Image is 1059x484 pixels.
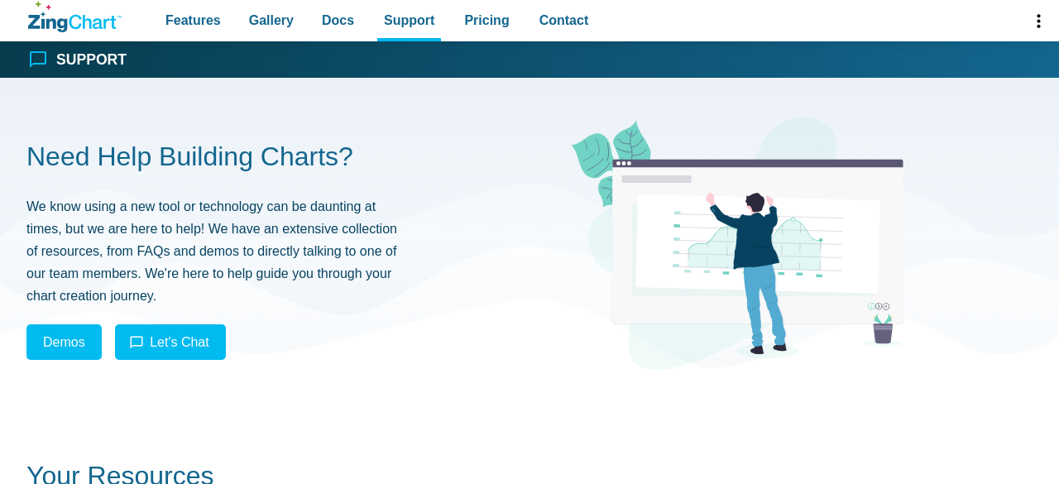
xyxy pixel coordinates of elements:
[43,331,85,353] span: Demos
[539,9,589,31] span: Contact
[150,335,209,349] span: Let's Chat
[56,53,127,68] h1: Support
[26,324,102,360] a: Demos
[165,9,221,31] span: Features
[26,195,399,308] p: We know using a new tool or technology can be daunting at times, but we are here to help! We have...
[26,140,488,175] h2: Need Help Building Charts?
[28,2,122,32] a: ZingChart Logo. Click to return to the homepage
[464,9,509,31] span: Pricing
[322,9,354,31] span: Docs
[384,9,434,31] span: Support
[249,9,294,31] span: Gallery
